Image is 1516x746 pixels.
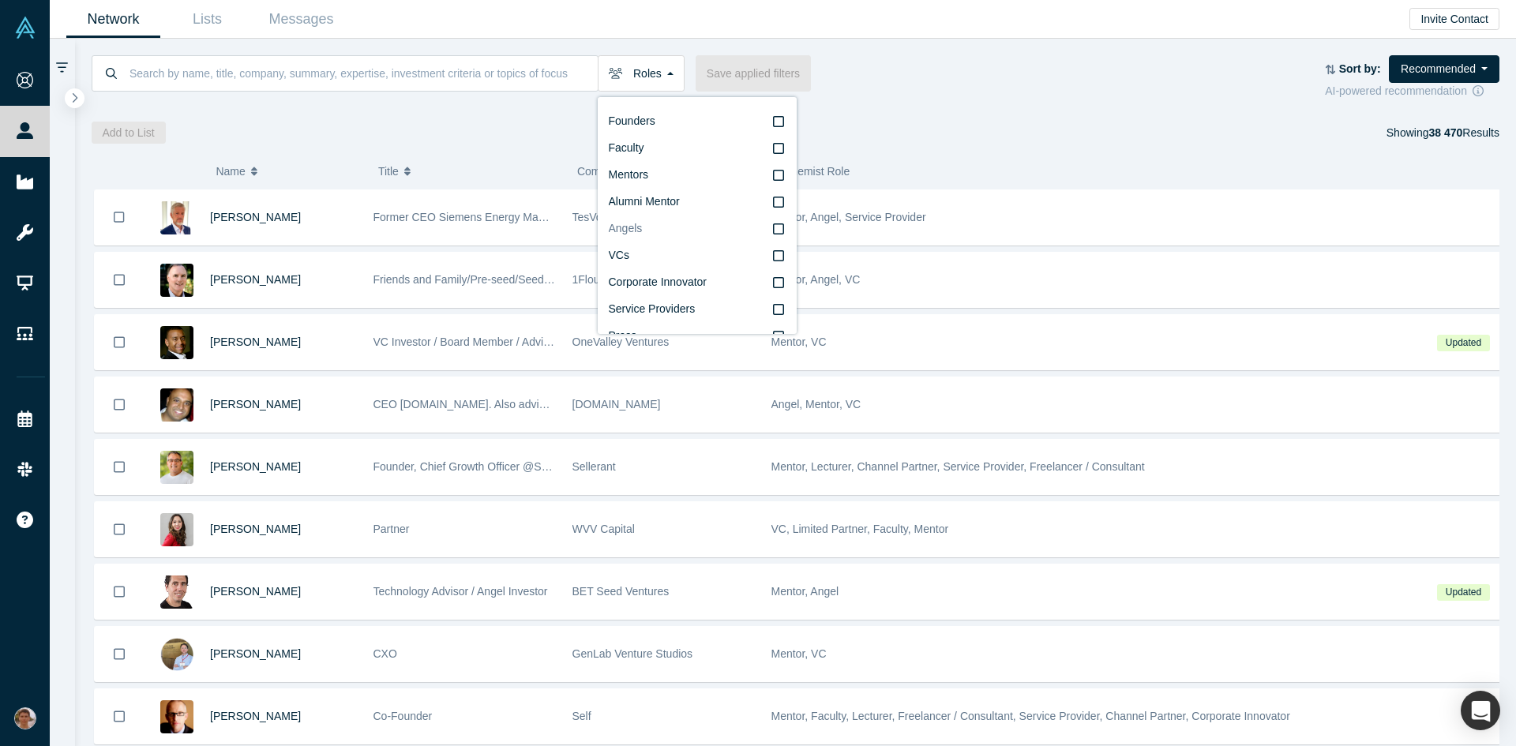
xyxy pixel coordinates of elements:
img: Kenan Rappuchi's Profile Image [160,451,193,484]
img: Jeremy Geiger's Profile Image [160,638,193,671]
img: Mikhail Baklanov's Account [14,707,36,729]
span: Mentor, Lecturer, Channel Partner, Service Provider, Freelancer / Consultant [771,460,1145,473]
span: CXO [373,647,397,660]
span: Title [378,155,399,188]
button: Bookmark [95,377,144,432]
a: [PERSON_NAME] [210,585,301,598]
span: Mentors [609,168,649,181]
button: Recommended [1389,55,1499,83]
span: Sellerant [572,460,616,473]
img: Ralf Christian's Profile Image [160,201,193,234]
img: Danielle D'Agostaro's Profile Image [160,513,193,546]
span: Mentor, Angel [771,585,839,598]
img: Juan Scarlett's Profile Image [160,326,193,359]
span: TesVolt AG [572,211,626,223]
span: OneValley Ventures [572,336,670,348]
span: Founders [609,114,655,127]
img: Alchemist Vault Logo [14,17,36,39]
span: Name [216,155,245,188]
span: Alumni Mentor [609,195,680,208]
span: Co-Founder [373,710,433,722]
button: Bookmark [95,689,144,744]
span: Angel, Mentor, VC [771,398,861,410]
a: [PERSON_NAME] [210,647,301,660]
div: Showing [1387,122,1499,144]
a: [PERSON_NAME] [210,273,301,286]
div: AI-powered recommendation [1325,83,1499,99]
a: [PERSON_NAME] [210,211,301,223]
img: David Lane's Profile Image [160,264,193,297]
button: Bookmark [95,189,144,245]
a: [PERSON_NAME] [210,336,301,348]
span: Friends and Family/Pre-seed/Seed Angel and VC Investor [373,273,658,286]
a: [PERSON_NAME] [210,710,301,722]
button: Name [216,155,362,188]
button: Add to List [92,122,166,144]
button: Title [378,155,561,188]
strong: 38 470 [1428,126,1462,139]
span: Partner [373,523,410,535]
a: Network [66,1,160,38]
img: Boris Livshutz's Profile Image [160,575,193,609]
span: Updated [1437,335,1489,351]
span: Service Providers [609,302,696,315]
span: WVV Capital [572,523,635,535]
a: Lists [160,1,254,38]
button: Company [577,155,760,188]
span: Results [1428,126,1499,139]
span: Mentor, Angel, Service Provider [771,211,926,223]
span: Mentor, Faculty, Lecturer, Freelancer / Consultant, Service Provider, Channel Partner, Corporate ... [771,710,1290,722]
span: Company [577,155,625,188]
a: [PERSON_NAME] [210,460,301,473]
span: Angels [609,222,643,234]
span: Founder, Chief Growth Officer @Sellerant [373,460,578,473]
span: Corporate Innovator [609,276,707,288]
img: Ben Cherian's Profile Image [160,388,193,422]
button: Bookmark [95,564,144,619]
a: Messages [254,1,348,38]
span: Mentor, VC [771,647,827,660]
span: BET Seed Ventures [572,585,670,598]
span: VCs [609,249,629,261]
span: [DOMAIN_NAME] [572,398,661,410]
span: Former CEO Siemens Energy Management Division of SIEMENS AG [373,211,713,223]
button: Bookmark [95,440,144,494]
input: Search by name, title, company, summary, expertise, investment criteria or topics of focus [128,54,598,92]
button: Save applied filters [696,55,811,92]
span: Alchemist Role [776,165,850,178]
button: Bookmark [95,315,144,369]
span: Press [609,329,637,342]
button: Roles [598,55,685,92]
button: Bookmark [95,253,144,307]
span: VC Investor / Board Member / Advisor [373,336,559,348]
span: Mentor, VC [771,336,827,348]
button: Invite Contact [1409,8,1499,30]
span: Faculty [609,141,644,154]
button: Bookmark [95,627,144,681]
strong: Sort by: [1339,62,1381,75]
span: GenLab Venture Studios [572,647,693,660]
img: Robert Winder's Profile Image [160,700,193,733]
span: CEO [DOMAIN_NAME]. Also advising and investing. Previously w/ Red Hat, Inktank, DreamHost, etc. [373,398,870,410]
span: Technology Advisor / Angel Investor [373,585,548,598]
span: 1Flourish Capital [572,273,655,286]
span: Self [572,710,591,722]
a: [PERSON_NAME] [210,523,301,535]
span: VC, Limited Partner, Faculty, Mentor [771,523,949,535]
span: Mentor, Angel, VC [771,273,861,286]
a: [PERSON_NAME] [210,398,301,410]
span: Updated [1437,584,1489,601]
button: Bookmark [95,502,144,557]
